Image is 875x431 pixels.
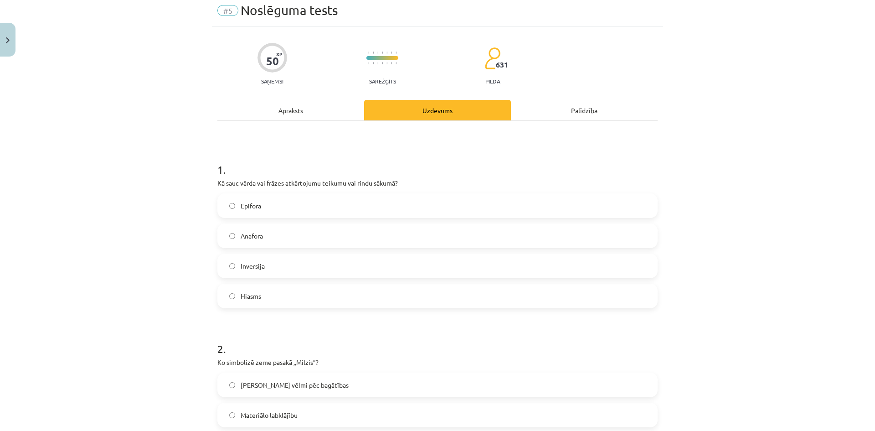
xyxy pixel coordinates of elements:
[217,178,658,188] p: Kā sauc vārda vai frāzes atkārtojumu teikumu vai rindu sākumā?
[373,62,374,64] img: icon-short-line-57e1e144782c952c97e751825c79c345078a6d821885a25fce030b3d8c18986b.svg
[391,52,392,54] img: icon-short-line-57e1e144782c952c97e751825c79c345078a6d821885a25fce030b3d8c18986b.svg
[229,203,235,209] input: Epifora
[241,261,265,271] span: Inversija
[241,410,298,420] span: Materiālo labklājību
[377,62,378,64] img: icon-short-line-57e1e144782c952c97e751825c79c345078a6d821885a25fce030b3d8c18986b.svg
[373,52,374,54] img: icon-short-line-57e1e144782c952c97e751825c79c345078a6d821885a25fce030b3d8c18986b.svg
[386,52,387,54] img: icon-short-line-57e1e144782c952c97e751825c79c345078a6d821885a25fce030b3d8c18986b.svg
[257,78,287,84] p: Saņemsi
[386,62,387,64] img: icon-short-line-57e1e144782c952c97e751825c79c345078a6d821885a25fce030b3d8c18986b.svg
[241,201,261,211] span: Epifora
[217,327,658,355] h1: 2 .
[485,78,500,84] p: pilda
[484,47,500,70] img: students-c634bb4e5e11cddfef0936a35e636f08e4e9abd3cc4e673bd6f9a4125e45ecb1.svg
[369,78,396,84] p: Sarežģīts
[266,55,279,68] div: 50
[217,147,658,176] h1: 1 .
[229,412,235,418] input: Materiālo labklājību
[229,263,235,269] input: Inversija
[241,291,261,301] span: Hiasms
[229,293,235,299] input: Hiasms
[511,100,658,120] div: Palīdzība
[241,3,338,18] span: Noslēguma tests
[368,62,369,64] img: icon-short-line-57e1e144782c952c97e751825c79c345078a6d821885a25fce030b3d8c18986b.svg
[382,62,383,64] img: icon-short-line-57e1e144782c952c97e751825c79c345078a6d821885a25fce030b3d8c18986b.svg
[6,37,10,43] img: icon-close-lesson-0947bae3869378f0d4975bcd49f059093ad1ed9edebbc8119c70593378902aed.svg
[217,5,238,16] span: #5
[391,62,392,64] img: icon-short-line-57e1e144782c952c97e751825c79c345078a6d821885a25fce030b3d8c18986b.svg
[496,61,508,69] span: 631
[217,358,658,367] p: Ko simbolizē zeme pasakā „Milzis”?
[217,100,364,120] div: Apraksts
[377,52,378,54] img: icon-short-line-57e1e144782c952c97e751825c79c345078a6d821885a25fce030b3d8c18986b.svg
[241,231,263,241] span: Anafora
[229,382,235,388] input: [PERSON_NAME] vēlmi pēc bagātības
[364,100,511,120] div: Uzdevums
[276,52,282,57] span: XP
[229,233,235,239] input: Anafora
[241,380,349,390] span: [PERSON_NAME] vēlmi pēc bagātības
[368,52,369,54] img: icon-short-line-57e1e144782c952c97e751825c79c345078a6d821885a25fce030b3d8c18986b.svg
[382,52,383,54] img: icon-short-line-57e1e144782c952c97e751825c79c345078a6d821885a25fce030b3d8c18986b.svg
